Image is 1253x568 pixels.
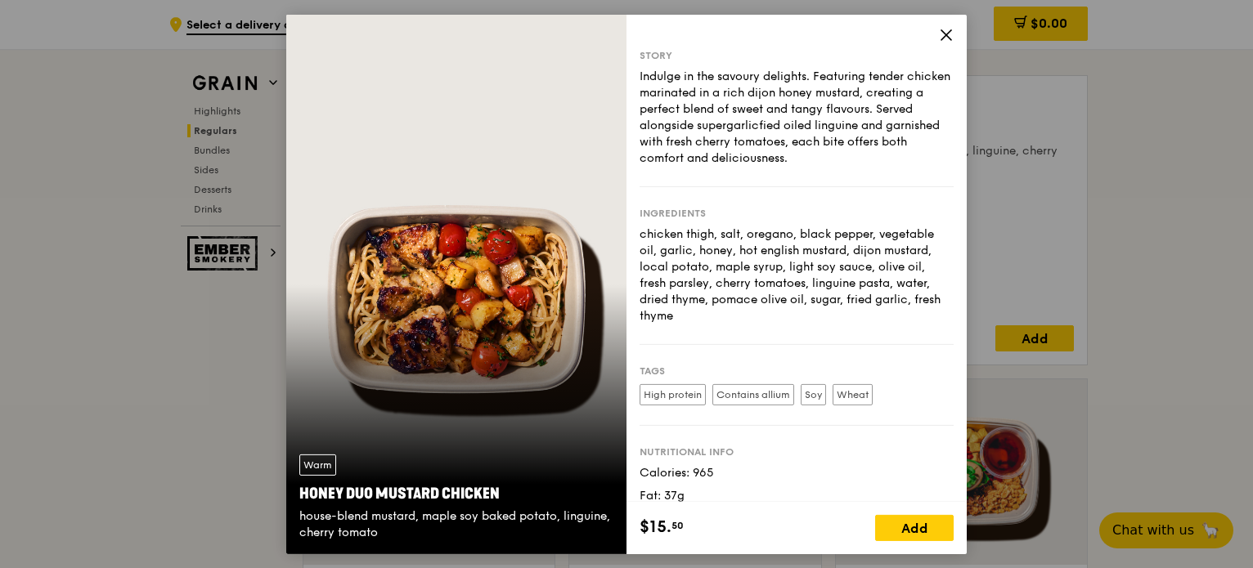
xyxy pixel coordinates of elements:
[299,482,613,505] div: Honey Duo Mustard Chicken
[640,464,954,481] div: Calories: 965
[640,383,706,405] label: High protein
[640,48,954,61] div: Story
[875,515,954,541] div: Add
[640,515,671,539] span: $15.
[640,226,954,324] div: chicken thigh, salt, oregano, black pepper, vegetable oil, garlic, honey, hot english mustard, di...
[640,206,954,219] div: Ingredients
[640,364,954,377] div: Tags
[299,508,613,541] div: house-blend mustard, maple soy baked potato, linguine, cherry tomato
[640,445,954,458] div: Nutritional info
[801,383,826,405] label: Soy
[833,383,873,405] label: Wheat
[640,487,954,503] div: Fat: 37g
[671,519,684,532] span: 50
[712,383,794,405] label: Contains allium
[299,454,336,476] div: Warm
[640,68,954,166] div: Indulge in the savoury delights. Featuring tender chicken marinated in a rich dijon honey mustard...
